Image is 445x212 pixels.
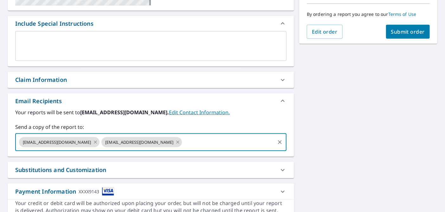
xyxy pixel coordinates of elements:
[8,183,294,200] div: Payment InformationXXXX9143cardImage
[19,137,100,147] div: [EMAIL_ADDRESS][DOMAIN_NAME]
[8,16,294,31] div: Include Special Instructions
[169,109,230,116] a: EditContactInfo
[79,187,99,196] div: XXXX9143
[15,109,287,116] label: Your reports will be sent to
[15,76,67,84] div: Claim Information
[386,25,430,39] button: Submit order
[15,166,106,174] div: Substitutions and Customization
[307,25,343,39] button: Edit order
[15,19,94,28] div: Include Special Instructions
[15,123,287,131] label: Send a copy of the report to:
[388,11,416,17] a: Terms of Use
[80,109,169,116] b: [EMAIL_ADDRESS][DOMAIN_NAME].
[15,187,114,196] div: Payment Information
[275,138,284,147] button: Clear
[19,139,95,145] span: [EMAIL_ADDRESS][DOMAIN_NAME]
[101,137,182,147] div: [EMAIL_ADDRESS][DOMAIN_NAME]
[391,28,425,35] span: Submit order
[102,187,114,196] img: cardImage
[312,28,338,35] span: Edit order
[101,139,177,145] span: [EMAIL_ADDRESS][DOMAIN_NAME]
[8,72,294,88] div: Claim Information
[15,97,62,105] div: Email Recipients
[8,93,294,109] div: Email Recipients
[307,11,430,17] p: By ordering a report you agree to our
[8,162,294,178] div: Substitutions and Customization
